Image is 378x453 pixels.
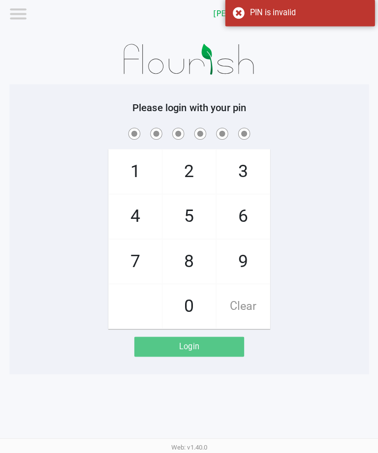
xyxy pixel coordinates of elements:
span: [PERSON_NAME][GEOGRAPHIC_DATA] [213,14,309,26]
span: 2 [163,154,215,197]
span: 5 [163,198,215,242]
span: Clear [216,287,268,330]
h5: Please login with your pin [19,107,359,119]
span: 8 [163,242,215,286]
div: PIN is invalid [249,13,365,25]
span: 3 [216,154,268,197]
span: 6 [216,198,268,242]
span: 4 [110,198,162,242]
span: 9 [216,242,268,286]
span: 7 [110,242,162,286]
span: 1 [110,154,162,197]
span: Web: v1.40.0 [171,444,207,451]
span: 0 [163,287,215,330]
